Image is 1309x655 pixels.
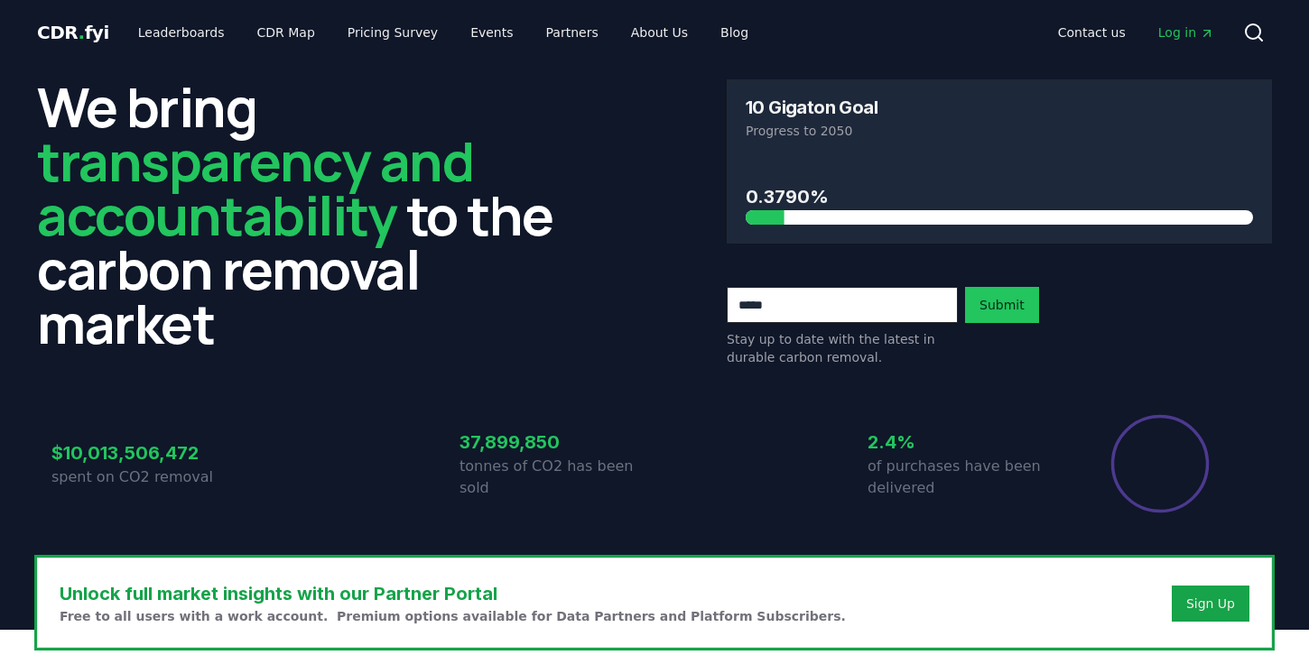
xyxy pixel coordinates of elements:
h3: 37,899,850 [460,429,654,456]
span: transparency and accountability [37,124,473,252]
h3: 10 Gigaton Goal [746,98,877,116]
button: Sign Up [1172,586,1249,622]
h3: 2.4% [868,429,1063,456]
p: spent on CO2 removal [51,466,246,488]
a: Contact us [1044,16,1140,49]
p: of purchases have been delivered [868,456,1063,499]
h3: 0.3790% [746,183,1253,210]
p: tonnes of CO2 has been sold [460,456,654,499]
h2: We bring to the carbon removal market [37,79,582,350]
nav: Main [124,16,763,49]
a: CDR Map [243,16,330,49]
span: Log in [1158,23,1214,42]
nav: Main [1044,16,1229,49]
span: CDR fyi [37,22,109,43]
div: Percentage of sales delivered [1109,413,1211,514]
a: Partners [532,16,613,49]
a: Sign Up [1186,595,1235,613]
span: . [79,22,85,43]
h3: Unlock full market insights with our Partner Portal [60,580,846,607]
p: Free to all users with a work account. Premium options available for Data Partners and Platform S... [60,607,846,625]
p: Stay up to date with the latest in durable carbon removal. [727,330,958,366]
p: Progress to 2050 [746,122,1253,140]
a: Pricing Survey [333,16,452,49]
a: About Us [617,16,702,49]
a: Log in [1144,16,1229,49]
a: CDR.fyi [37,20,109,45]
button: Submit [965,287,1039,323]
a: Events [456,16,527,49]
a: Blog [706,16,763,49]
a: Leaderboards [124,16,239,49]
h3: $10,013,506,472 [51,439,246,466]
